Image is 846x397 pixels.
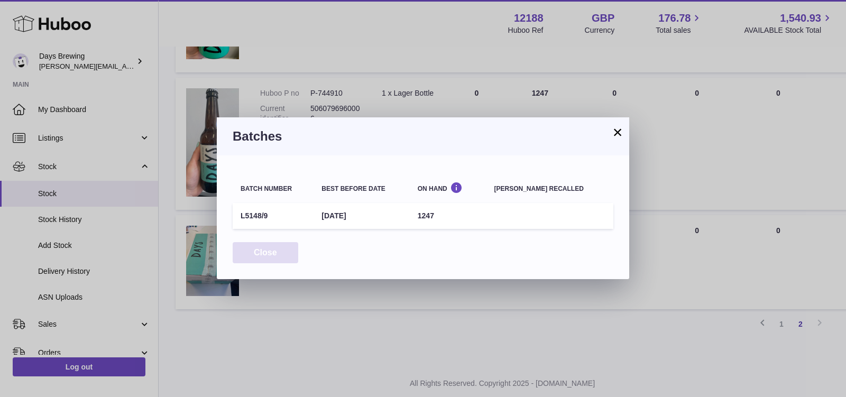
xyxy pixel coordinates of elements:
div: [PERSON_NAME] recalled [494,186,605,192]
div: On Hand [418,182,479,192]
button: Close [233,242,298,264]
td: [DATE] [314,203,409,229]
td: 1247 [410,203,486,229]
div: Best before date [321,186,401,192]
h3: Batches [233,128,613,145]
div: Batch number [241,186,306,192]
button: × [611,126,624,139]
td: L5148/9 [233,203,314,229]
